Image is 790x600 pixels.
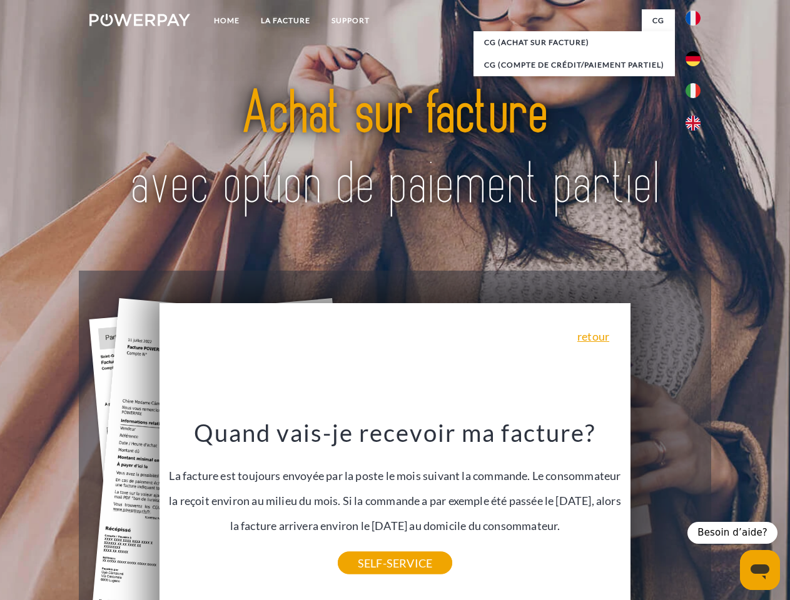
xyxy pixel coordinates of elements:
[686,116,701,131] img: en
[473,31,675,54] a: CG (achat sur facture)
[686,83,701,98] img: it
[687,522,777,544] div: Besoin d’aide?
[250,9,321,32] a: LA FACTURE
[89,14,190,26] img: logo-powerpay-white.svg
[642,9,675,32] a: CG
[740,550,780,590] iframe: Bouton de lancement de la fenêtre de messagerie, conversation en cours
[577,331,609,342] a: retour
[203,9,250,32] a: Home
[321,9,380,32] a: Support
[338,552,452,574] a: SELF-SERVICE
[473,54,675,76] a: CG (Compte de crédit/paiement partiel)
[119,60,671,239] img: title-powerpay_fr.svg
[686,51,701,66] img: de
[167,417,624,563] div: La facture est toujours envoyée par la poste le mois suivant la commande. Le consommateur la reço...
[167,417,624,447] h3: Quand vais-je recevoir ma facture?
[686,11,701,26] img: fr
